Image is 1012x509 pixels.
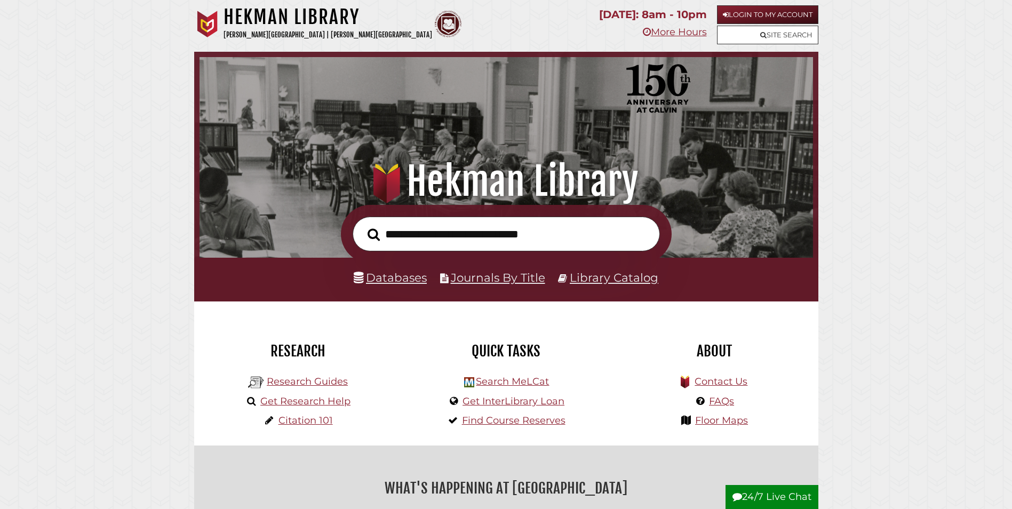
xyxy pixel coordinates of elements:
a: Library Catalog [570,271,658,284]
h2: Research [202,342,394,360]
a: Site Search [717,26,818,44]
img: Calvin University [194,11,221,37]
i: Search [368,228,380,241]
h1: Hekman Library [214,158,798,205]
h2: What's Happening at [GEOGRAPHIC_DATA] [202,476,810,500]
h1: Hekman Library [224,5,432,29]
a: Search MeLCat [476,376,549,387]
a: Citation 101 [278,415,333,426]
p: [PERSON_NAME][GEOGRAPHIC_DATA] | [PERSON_NAME][GEOGRAPHIC_DATA] [224,29,432,41]
a: FAQs [709,395,734,407]
a: Contact Us [695,376,747,387]
h2: About [618,342,810,360]
h2: Quick Tasks [410,342,602,360]
a: Get Research Help [260,395,350,407]
a: Get InterLibrary Loan [463,395,564,407]
a: Research Guides [267,376,348,387]
a: Login to My Account [717,5,818,24]
a: Floor Maps [695,415,748,426]
a: Journals By Title [451,271,545,284]
button: Search [362,225,385,244]
img: Hekman Library Logo [248,375,264,391]
a: Databases [354,271,427,284]
img: Calvin Theological Seminary [435,11,461,37]
a: More Hours [643,26,707,38]
p: [DATE]: 8am - 10pm [599,5,707,24]
img: Hekman Library Logo [464,377,474,387]
a: Find Course Reserves [462,415,565,426]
